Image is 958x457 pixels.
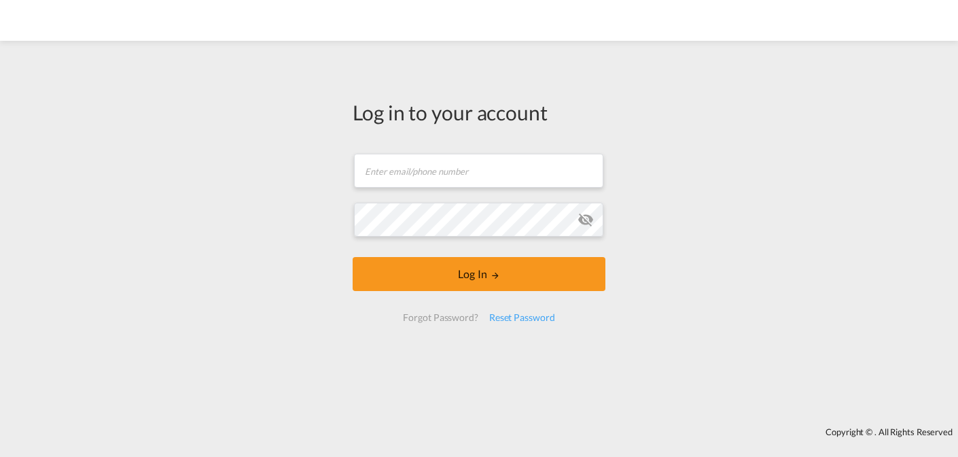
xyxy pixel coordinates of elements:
input: Enter email/phone number [354,154,603,188]
div: Forgot Password? [397,305,483,330]
md-icon: icon-eye-off [578,211,594,228]
div: Reset Password [484,305,561,330]
button: LOGIN [353,257,605,291]
div: Log in to your account [353,98,605,126]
